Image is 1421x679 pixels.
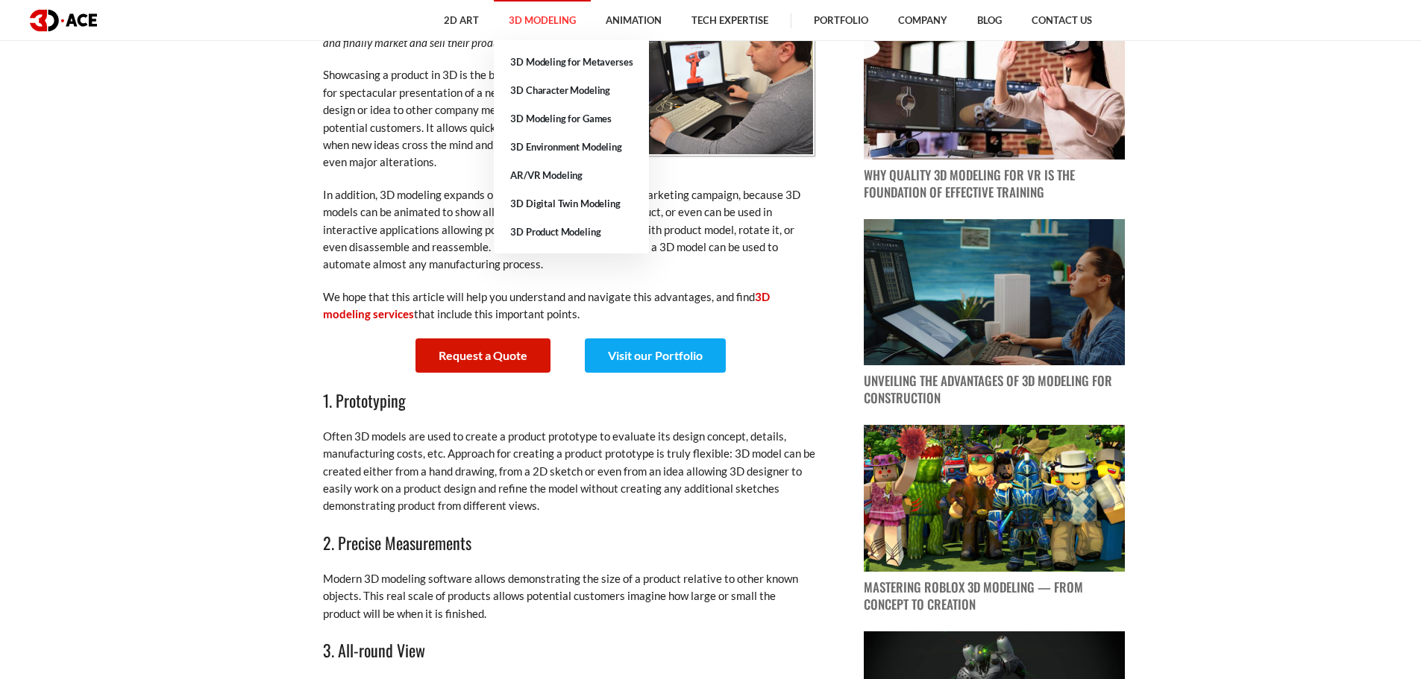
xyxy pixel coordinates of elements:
[864,13,1125,160] img: blog post image
[39,39,164,51] div: Domain: [DOMAIN_NAME]
[415,338,550,373] a: Request a Quote
[30,10,97,31] img: logo dark
[864,579,1125,613] p: Mastering Roblox 3D Modeling — From Concept to Creation
[494,161,649,189] a: AR/VR Modeling
[323,388,815,413] h3: 1. Prototyping
[323,428,815,515] p: Often 3D models are used to create a product prototype to evaluate its design concept, details, m...
[42,24,73,36] div: v 4.0.25
[864,425,1125,572] img: blog post image
[494,133,649,161] a: 3D Environment Modeling
[323,288,815,323] p: We hope that this article will help you understand and navigate this advantages, and find that in...
[57,88,134,98] div: Domain Overview
[864,219,1125,366] img: blog post image
[24,24,36,36] img: logo_orange.svg
[585,338,726,373] a: Visit our Portfolio
[323,570,815,622] p: Modern 3D modeling software allows demonstrating the size of a product relative to other known ob...
[864,219,1125,408] a: blog post image Unveiling the Advantages of 3D Modeling for Construction
[323,186,815,274] p: In addition, 3D modeling expands opportunities for the product’s marketing campaign, because 3D m...
[494,104,649,133] a: 3D Modeling for Games
[494,218,649,246] a: 3D Product Modeling
[323,637,815,663] h3: 3. All-round View
[864,425,1125,613] a: blog post image Mastering Roblox 3D Modeling — From Concept to Creation
[24,39,36,51] img: website_grey.svg
[494,48,649,76] a: 3D Modeling for Metaverses
[323,530,815,555] h3: 2. Precise Measurements
[165,88,251,98] div: Keywords by Traffic
[864,373,1125,407] p: Unveiling the Advantages of 3D Modeling for Construction
[494,189,649,218] a: 3D Digital Twin Modeling
[864,167,1125,201] p: Why Quality 3D Modeling for VR Is the Foundation of Effective Training
[40,86,52,98] img: tab_domain_overview_orange.svg
[323,66,815,171] p: Showcasing a product in 3D is the best alternative for spectacular presentation of a new product ...
[494,76,649,104] a: 3D Character Modeling
[864,13,1125,201] a: blog post image Why Quality 3D Modeling for VR Is the Foundation of Effective Training
[148,86,160,98] img: tab_keywords_by_traffic_grey.svg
